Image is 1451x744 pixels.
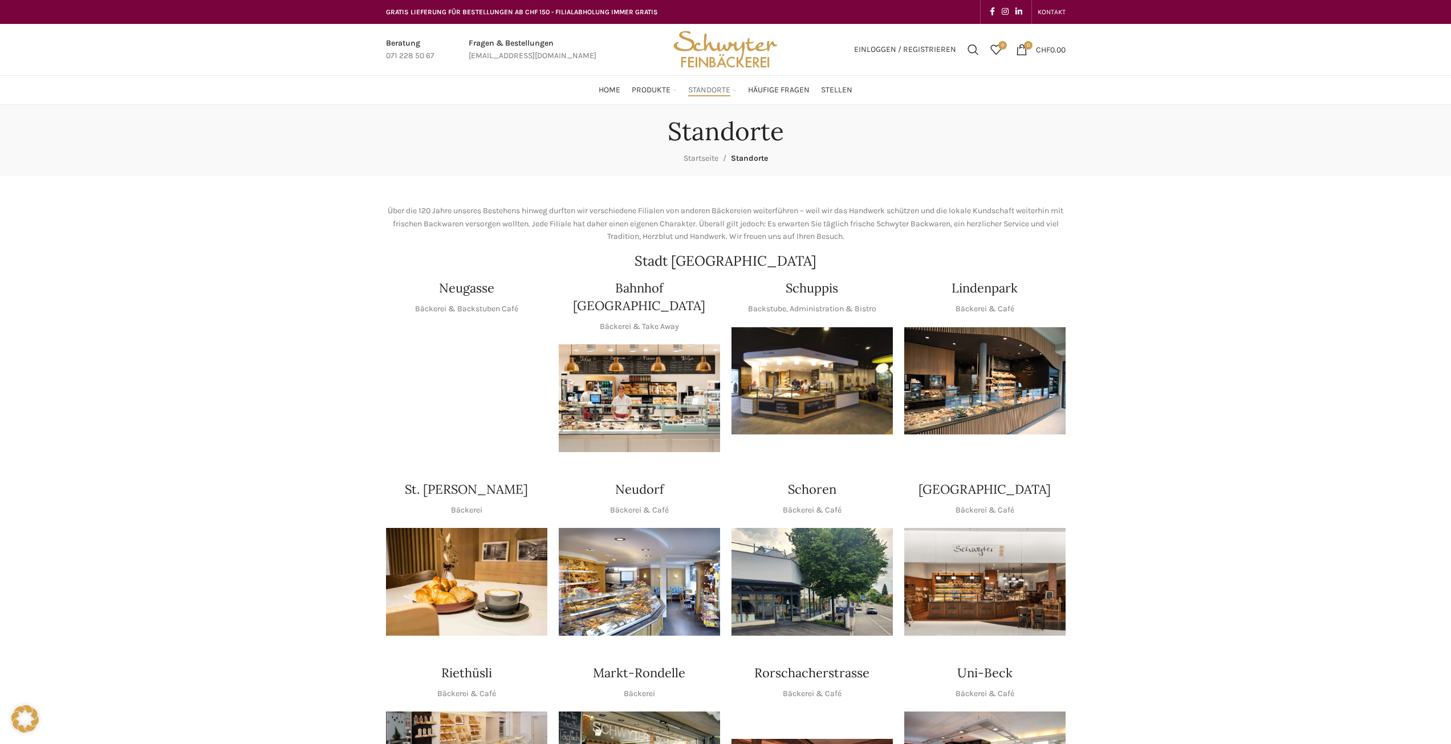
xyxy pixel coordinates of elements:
div: 1 / 1 [731,528,893,636]
div: 1 / 1 [386,327,547,435]
img: Neugasse [386,327,547,435]
p: Bäckerei & Café [783,688,842,700]
bdi: 0.00 [1036,44,1066,54]
div: Meine Wunschliste [985,38,1007,61]
img: Bahnhof St. Gallen [559,344,720,452]
p: Bäckerei & Café [956,303,1014,315]
p: Bäckerei & Take Away [600,320,679,333]
div: 1 / 1 [904,528,1066,636]
a: Häufige Fragen [748,79,810,101]
h4: Bahnhof [GEOGRAPHIC_DATA] [559,279,720,315]
span: 0 [998,41,1007,50]
h4: Rorschacherstrasse [754,664,869,682]
img: 150130-Schwyter-013 [731,327,893,435]
span: 0 [1024,41,1033,50]
h4: Uni-Beck [957,664,1013,682]
a: Site logo [669,44,781,54]
h4: Markt-Rondelle [593,664,685,682]
img: Schwyter-1800x900 [904,528,1066,636]
a: Infobox link [469,37,596,63]
a: Produkte [632,79,677,101]
p: Backstube, Administration & Bistro [748,303,876,315]
span: Stellen [821,85,852,96]
a: 0 CHF0.00 [1010,38,1071,61]
span: Home [599,85,620,96]
h2: Stadt [GEOGRAPHIC_DATA] [386,254,1066,268]
img: 0842cc03-b884-43c1-a0c9-0889ef9087d6 copy [731,528,893,636]
a: Instagram social link [998,4,1012,20]
p: Bäckerei [624,688,655,700]
a: Linkedin social link [1012,4,1026,20]
h4: Neudorf [615,481,664,498]
a: Stellen [821,79,852,101]
h4: Schuppis [786,279,838,297]
div: 1 / 1 [559,344,720,452]
div: 1 / 1 [559,528,720,636]
span: Standorte [688,85,730,96]
a: Einloggen / Registrieren [848,38,962,61]
h4: Riethüsli [441,664,492,682]
img: schwyter-23 [386,528,547,636]
a: Infobox link [386,37,434,63]
h4: St. [PERSON_NAME] [405,481,528,498]
p: Bäckerei & Café [956,688,1014,700]
p: Bäckerei & Café [783,504,842,517]
span: Produkte [632,85,670,96]
p: Bäckerei & Café [956,504,1014,517]
p: Über die 120 Jahre unseres Bestehens hinweg durften wir verschiedene Filialen von anderen Bäckere... [386,205,1066,243]
img: Neudorf_1 [559,528,720,636]
div: 1 / 1 [386,528,547,636]
a: Startseite [684,153,718,163]
h4: Schoren [788,481,836,498]
a: Standorte [688,79,737,101]
img: Bäckerei Schwyter [669,24,781,75]
p: Bäckerei & Café [437,688,496,700]
div: 1 / 1 [904,327,1066,435]
div: Secondary navigation [1032,1,1071,23]
a: KONTAKT [1038,1,1066,23]
h1: Standorte [668,116,784,147]
div: Main navigation [380,79,1071,101]
span: Standorte [731,153,768,163]
a: Home [599,79,620,101]
p: Bäckerei & Backstuben Café [415,303,518,315]
a: 0 [985,38,1007,61]
span: Häufige Fragen [748,85,810,96]
img: 017-e1571925257345 [904,327,1066,435]
p: Bäckerei & Café [610,504,669,517]
span: Einloggen / Registrieren [854,46,956,54]
div: 1 / 1 [731,327,893,435]
p: Bäckerei [451,504,482,517]
span: GRATIS LIEFERUNG FÜR BESTELLUNGEN AB CHF 150 - FILIALABHOLUNG IMMER GRATIS [386,8,658,16]
a: Suchen [962,38,985,61]
span: KONTAKT [1038,8,1066,16]
h4: Neugasse [439,279,494,297]
a: Facebook social link [986,4,998,20]
h4: [GEOGRAPHIC_DATA] [918,481,1051,498]
span: CHF [1036,44,1050,54]
h4: Lindenpark [952,279,1018,297]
